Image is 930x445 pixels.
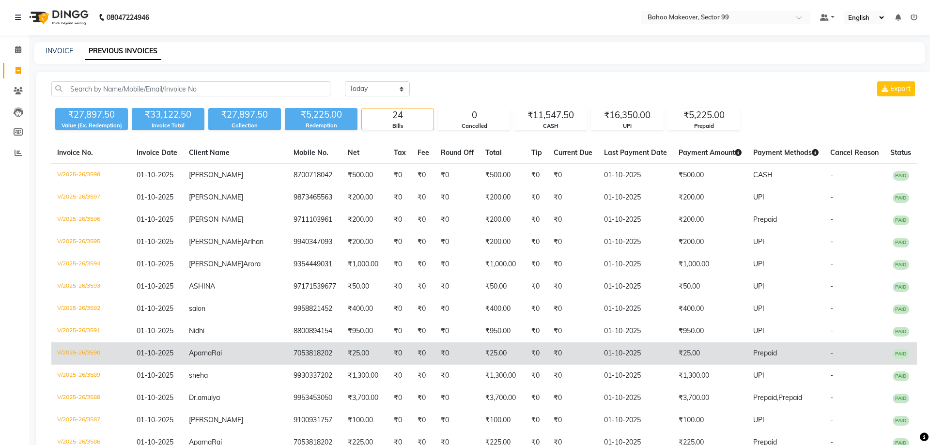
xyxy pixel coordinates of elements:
td: ₹0 [526,164,548,187]
td: 9354449031 [288,253,342,276]
td: ₹400.00 [480,298,526,320]
td: ₹0 [388,365,412,387]
td: 01-10-2025 [598,409,673,431]
td: ₹1,000.00 [342,253,388,276]
td: 01-10-2025 [598,320,673,342]
div: ₹16,350.00 [591,108,663,122]
td: V/2025-26/3590 [51,342,131,365]
td: ₹200.00 [480,231,526,253]
span: Dr.amulya [189,393,220,402]
span: 01-10-2025 [137,282,173,291]
td: ₹25.00 [342,342,388,365]
td: ₹200.00 [480,186,526,209]
span: Tax [394,148,406,157]
td: V/2025-26/3591 [51,320,131,342]
td: 01-10-2025 [598,231,673,253]
td: ₹0 [435,209,480,231]
span: Current Due [554,148,592,157]
td: ₹0 [412,231,435,253]
span: Aparna [189,349,212,357]
span: [PERSON_NAME] [189,170,243,179]
td: V/2025-26/3592 [51,298,131,320]
td: ₹200.00 [342,209,388,231]
span: Total [485,148,502,157]
span: 01-10-2025 [137,170,173,179]
div: Cancelled [438,122,510,130]
td: V/2025-26/3587 [51,409,131,431]
span: - [830,237,833,246]
td: ₹50.00 [673,276,747,298]
td: ₹0 [548,253,598,276]
td: ₹0 [526,409,548,431]
span: - [830,326,833,335]
div: UPI [591,122,663,130]
td: ₹0 [435,186,480,209]
span: UPI [753,304,764,313]
td: ₹0 [388,387,412,409]
span: 01-10-2025 [137,371,173,380]
div: Redemption [285,122,357,130]
span: Invoice Date [137,148,177,157]
td: ₹0 [548,298,598,320]
td: ₹0 [526,365,548,387]
span: PAID [893,215,909,225]
td: ₹950.00 [342,320,388,342]
td: ₹200.00 [342,186,388,209]
td: ₹0 [388,253,412,276]
span: Arlhan [243,237,263,246]
span: - [830,193,833,201]
td: ₹0 [412,342,435,365]
td: ₹0 [388,209,412,231]
td: 01-10-2025 [598,164,673,187]
td: ₹200.00 [480,209,526,231]
input: Search by Name/Mobile/Email/Invoice No [51,81,330,96]
td: 01-10-2025 [598,276,673,298]
span: PAID [893,305,909,314]
a: PREVIOUS INVOICES [85,43,161,60]
td: ₹0 [548,342,598,365]
td: 01-10-2025 [598,186,673,209]
span: UPI [753,193,764,201]
span: Last Payment Date [604,148,667,157]
td: ₹0 [388,409,412,431]
td: ₹0 [412,209,435,231]
td: ₹0 [548,186,598,209]
td: ₹0 [548,231,598,253]
td: ₹0 [435,387,480,409]
span: PAID [893,416,909,426]
td: ₹0 [548,320,598,342]
td: ₹0 [526,298,548,320]
td: V/2025-26/3596 [51,209,131,231]
span: Rai [212,349,222,357]
span: Tip [531,148,542,157]
b: 08047224946 [107,4,149,31]
td: ₹0 [548,409,598,431]
td: ₹0 [435,320,480,342]
span: - [830,371,833,380]
td: ₹0 [526,387,548,409]
td: ₹0 [548,387,598,409]
td: ₹0 [526,276,548,298]
td: ₹3,700.00 [480,387,526,409]
img: logo [25,4,91,31]
td: ₹0 [412,409,435,431]
span: PAID [893,394,909,403]
span: 01-10-2025 [137,260,173,268]
div: Value (Ex. Redemption) [55,122,128,130]
td: ₹0 [435,253,480,276]
td: ₹0 [388,298,412,320]
td: 01-10-2025 [598,342,673,365]
td: ₹0 [548,365,598,387]
span: Arora [243,260,261,268]
td: 7053818202 [288,342,342,365]
span: CASH [753,170,773,179]
td: ₹0 [435,298,480,320]
td: 9930337202 [288,365,342,387]
span: PAID [893,327,909,337]
td: 8700718042 [288,164,342,187]
td: V/2025-26/3594 [51,253,131,276]
td: ₹0 [412,387,435,409]
span: 01-10-2025 [137,393,173,402]
td: ₹0 [388,231,412,253]
td: ₹0 [412,164,435,187]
